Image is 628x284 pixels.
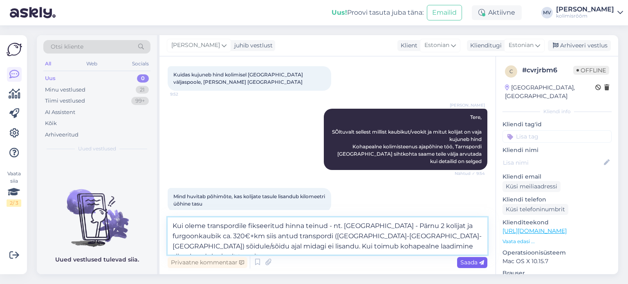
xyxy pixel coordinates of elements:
div: Web [85,58,99,69]
p: Kliendi tag'id [502,120,612,129]
span: Otsi kliente [51,42,83,51]
div: Küsi meiliaadressi [502,181,561,192]
p: Brauser [502,269,612,277]
div: Kliendi info [502,108,612,115]
input: Lisa nimi [503,158,602,167]
p: Mac OS X 10.15.7 [502,257,612,266]
div: 2 / 3 [7,199,21,207]
p: Kliendi email [502,172,612,181]
p: Kliendi telefon [502,195,612,204]
img: Askly Logo [7,42,22,57]
a: [URL][DOMAIN_NAME] [502,227,567,235]
div: Privaatne kommentaar [168,257,247,268]
p: Operatsioonisüsteem [502,248,612,257]
div: All [43,58,53,69]
div: Klient [397,41,417,50]
textarea: Kui oleme transpordile fikseeritud hinna teinud - nt. [GEOGRAPHIC_DATA] - Pärnu 2 kolijat ja furg... [168,217,487,255]
img: No chats [37,174,157,248]
div: Vaata siia [7,170,21,207]
input: Lisa tag [502,130,612,143]
span: 9:52 [170,91,201,97]
p: Klienditeekond [502,218,612,227]
button: Emailid [427,5,462,20]
div: AI Assistent [45,108,75,116]
div: [PERSON_NAME] [556,6,614,13]
b: Uus! [332,9,347,16]
span: Mind huvitab põhimõte, kas kolijate tasule lisandub kilomeetri üõhine tasu [173,193,326,207]
span: c [509,68,513,74]
div: [GEOGRAPHIC_DATA], [GEOGRAPHIC_DATA] [505,83,595,101]
div: Arhiveeri vestlus [548,40,611,51]
span: Estonian [424,41,449,50]
div: # cvrjrbm6 [522,65,573,75]
div: juhib vestlust [231,41,273,50]
div: Küsi telefoninumbrit [502,204,568,215]
span: Estonian [509,41,534,50]
span: Uued vestlused [78,145,116,152]
div: Uus [45,74,56,83]
div: Arhiveeritud [45,131,78,139]
div: MV [541,7,553,18]
p: Vaata edasi ... [502,238,612,245]
div: Socials [130,58,150,69]
div: 0 [137,74,149,83]
span: Offline [573,66,609,75]
div: 21 [136,86,149,94]
a: [PERSON_NAME]kolimisrõõm [556,6,623,19]
span: Kuidas kujuneb hind kolimisel [GEOGRAPHIC_DATA] väljaspoole, [PERSON_NAME] [GEOGRAPHIC_DATA] [173,72,304,85]
div: Tiimi vestlused [45,97,85,105]
p: Uued vestlused tulevad siia. [55,255,139,264]
span: Saada [460,259,484,266]
span: Nähtud ✓ 9:54 [454,170,485,177]
div: kolimisrõõm [556,13,614,19]
p: Kliendi nimi [502,146,612,154]
div: 99+ [131,97,149,105]
div: Proovi tasuta juba täna: [332,8,424,18]
span: [PERSON_NAME] [171,41,220,50]
div: Minu vestlused [45,86,85,94]
div: Kõik [45,119,57,127]
div: Klienditugi [467,41,502,50]
span: [PERSON_NAME] [450,102,485,108]
div: Aktiivne [472,5,522,20]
